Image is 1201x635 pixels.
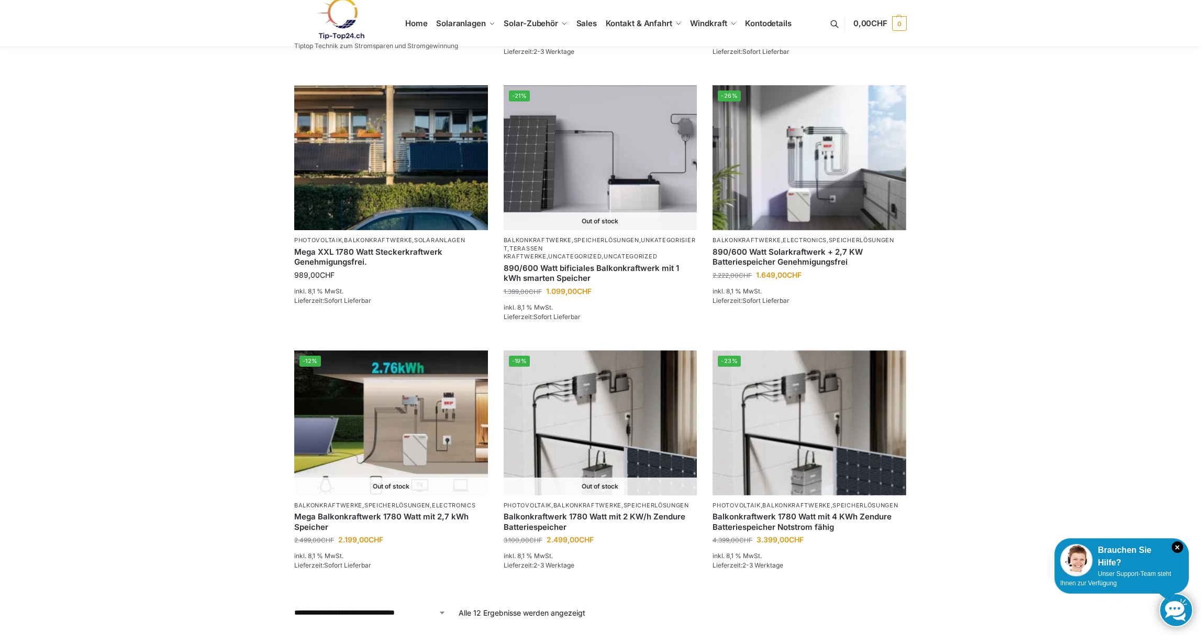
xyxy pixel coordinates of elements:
[294,350,488,495] a: -12% Out of stockSolaranlage mit 2,7 KW Batteriespeicher Genehmigungsfrei
[529,288,542,296] span: CHF
[504,350,697,495] a: -19% Out of stockZendure-solar-flow-Batteriespeicher für Balkonkraftwerke
[294,247,488,267] a: Mega XXL 1780 Watt Steckerkraftwerk Genehmigungsfrei.
[742,297,789,304] span: Sofort Lieferbar
[871,18,887,28] span: CHF
[504,85,697,230] img: ASE 1000 Batteriespeicher
[504,18,558,28] span: Solar-Zubehör
[604,253,657,260] a: Uncategorized
[294,502,362,509] a: Balkonkraftwerke
[690,18,727,28] span: Windkraft
[414,236,465,244] a: Solaranlagen
[576,18,597,28] span: Sales
[294,607,446,618] select: Shop-Reihenfolge
[344,236,412,244] a: Balkonkraftwerke
[546,287,592,296] bdi: 1.099,00
[548,253,602,260] a: Uncategorized
[742,48,789,55] span: Sofort Lieferbar
[432,502,476,509] a: Electronics
[713,48,789,55] span: Lieferzeit:
[294,350,488,495] img: Solaranlage mit 2,7 KW Batteriespeicher Genehmigungsfrei
[294,561,371,569] span: Lieferzeit:
[320,270,335,279] span: CHF
[294,512,488,532] a: Mega Balkonkraftwerk 1780 Watt mit 2,7 kWh Speicher
[787,270,802,279] span: CHF
[294,270,335,279] bdi: 989,00
[783,236,827,244] a: Electronics
[742,561,783,569] span: 2-3 Werktage
[321,536,334,544] span: CHF
[713,85,906,230] img: Steckerkraftwerk mit 2,7kwh-Speicher
[553,502,621,509] a: Balkonkraftwerke
[713,271,752,279] bdi: 2.222,00
[713,551,906,561] p: inkl. 8,1 % MwSt.
[762,502,830,509] a: Balkonkraftwerke
[533,48,574,55] span: 2-3 Werktage
[624,502,689,509] a: Speicherlösungen
[294,502,488,509] p: , ,
[713,287,906,296] p: inkl. 8,1 % MwSt.
[504,48,574,55] span: Lieferzeit:
[294,85,488,230] a: 2 Balkonkraftwerke
[853,8,907,39] a: 0,00CHF 0
[1172,541,1183,553] i: Schließen
[577,287,592,296] span: CHF
[504,236,697,260] p: , , , , ,
[713,536,752,544] bdi: 4.399,00
[529,536,542,544] span: CHF
[504,245,547,260] a: Terassen Kraftwerke
[504,536,542,544] bdi: 3.100,00
[504,236,572,244] a: Balkonkraftwerke
[294,43,458,49] p: Tiptop Technik zum Stromsparen und Stromgewinnung
[713,350,906,495] a: -23%Zendure-solar-flow-Batteriespeicher für Balkonkraftwerke
[504,263,697,284] a: 890/600 Watt bificiales Balkonkraftwerk mit 1 kWh smarten Speicher
[829,236,894,244] a: Speicherlösungen
[713,247,906,267] a: 890/600 Watt Solarkraftwerk + 2,7 KW Batteriespeicher Genehmigungsfrei
[739,536,752,544] span: CHF
[294,536,334,544] bdi: 2.499,00
[504,561,574,569] span: Lieferzeit:
[713,236,781,244] a: Balkonkraftwerke
[574,236,639,244] a: Speicherlösungen
[436,18,486,28] span: Solaranlagen
[504,85,697,230] a: -21% Out of stockASE 1000 Batteriespeicher
[294,297,371,304] span: Lieferzeit:
[504,236,696,252] a: Unkategorisiert
[364,502,430,509] a: Speicherlösungen
[504,288,542,296] bdi: 1.399,00
[739,271,752,279] span: CHF
[713,85,906,230] a: -26%Steckerkraftwerk mit 2,7kwh-Speicher
[547,535,594,544] bdi: 2.499,00
[504,350,697,495] img: Zendure-solar-flow-Batteriespeicher für Balkonkraftwerke
[294,236,488,244] p: , ,
[504,502,551,509] a: Photovoltaik
[713,561,783,569] span: Lieferzeit:
[713,236,906,244] p: , ,
[892,16,907,31] span: 0
[756,270,802,279] bdi: 1.649,00
[504,551,697,561] p: inkl. 8,1 % MwSt.
[606,18,672,28] span: Kontakt & Anfahrt
[745,18,792,28] span: Kontodetails
[504,512,697,532] a: Balkonkraftwerk 1780 Watt mit 2 KW/h Zendure Batteriespeicher
[713,512,906,532] a: Balkonkraftwerk 1780 Watt mit 4 KWh Zendure Batteriespeicher Notstrom fähig
[1060,544,1093,576] img: Customer service
[504,313,581,321] span: Lieferzeit:
[757,535,804,544] bdi: 3.399,00
[1060,570,1171,587] span: Unser Support-Team steht Ihnen zur Verfügung
[324,297,371,304] span: Sofort Lieferbar
[713,297,789,304] span: Lieferzeit:
[533,561,574,569] span: 2-3 Werktage
[579,535,594,544] span: CHF
[789,535,804,544] span: CHF
[369,535,383,544] span: CHF
[533,313,581,321] span: Sofort Lieferbar
[459,607,585,618] p: Alle 12 Ergebnisse werden angezeigt
[713,502,760,509] a: Photovoltaik
[832,502,898,509] a: Speicherlösungen
[294,551,488,561] p: inkl. 8,1 % MwSt.
[713,502,906,509] p: , ,
[294,236,342,244] a: Photovoltaik
[1060,544,1183,569] div: Brauchen Sie Hilfe?
[504,303,697,312] p: inkl. 8,1 % MwSt.
[294,287,488,296] p: inkl. 8,1 % MwSt.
